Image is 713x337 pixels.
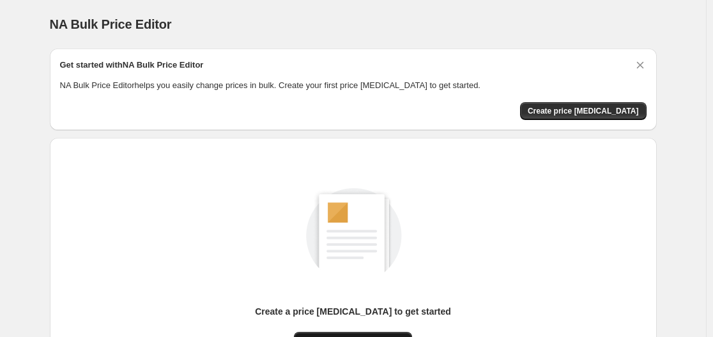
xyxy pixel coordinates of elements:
span: NA Bulk Price Editor [50,17,172,31]
button: Create price change job [520,102,647,120]
p: NA Bulk Price Editor helps you easily change prices in bulk. Create your first price [MEDICAL_DAT... [60,79,647,92]
h2: Get started with NA Bulk Price Editor [60,59,204,71]
p: Create a price [MEDICAL_DATA] to get started [255,305,451,318]
button: Dismiss card [634,59,647,71]
span: Create price [MEDICAL_DATA] [528,106,639,116]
